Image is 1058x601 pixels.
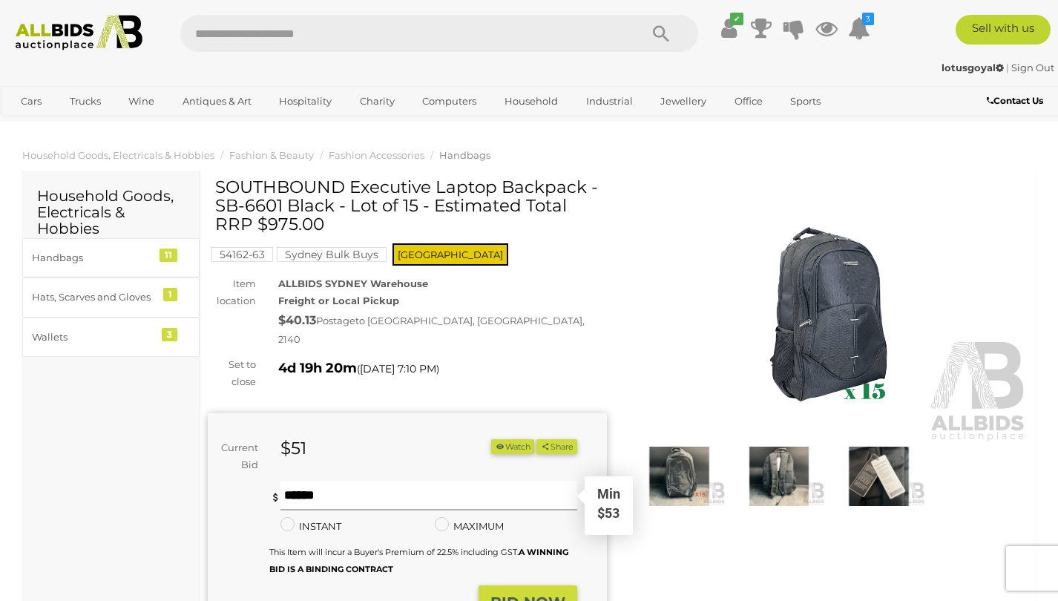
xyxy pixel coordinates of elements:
[211,247,273,262] mark: 54162-63
[278,360,357,376] strong: 4d 19h 20m
[173,89,261,114] a: Antiques & Art
[1011,62,1054,73] a: Sign Out
[717,15,740,42] a: ✔
[32,249,154,266] div: Handbags
[491,439,534,455] button: Watch
[360,362,436,375] span: [DATE] 7:10 PM
[832,447,925,506] img: SOUTHBOUND Executive Laptop Backpack - SB-6601 Black - Lot of 15 - Estimated Total RRP $975.00
[197,275,267,310] div: Item location
[329,149,424,161] a: Fashion Accessories
[633,447,726,506] img: SOUTHBOUND Executive Laptop Backpack - SB-6601 Black - Lot of 15 - Estimated Total RRP $975.00
[22,149,214,161] a: Household Goods, Electricals & Hobbies
[215,178,603,234] h1: SOUTHBOUND Executive Laptop Backpack - SB-6601 Black - Lot of 15 - Estimated Total RRP $975.00
[269,547,568,574] small: This Item will incur a Buyer's Premium of 22.5% including GST.
[22,318,200,357] a: Wallets 3
[60,89,111,114] a: Trucks
[278,277,428,289] strong: ALLBIDS SYDNEY Warehouse
[629,185,1028,443] img: SOUTHBOUND Executive Laptop Backpack - SB-6601 Black - Lot of 15 - Estimated Total RRP $975.00
[956,15,1051,45] a: Sell with us
[1006,62,1009,73] span: |
[277,249,387,260] a: Sydney Bulk Buys
[413,89,486,114] a: Computers
[11,89,51,114] a: Cars
[197,356,267,391] div: Set to close
[278,295,399,306] strong: Freight or Local Pickup
[229,149,314,161] a: Fashion & Beauty
[8,15,150,50] img: Allbids.com.au
[730,13,743,25] i: ✔
[211,249,273,260] a: 54162-63
[37,188,185,237] h2: Household Goods, Electricals & Hobbies
[11,114,136,138] a: [GEOGRAPHIC_DATA]
[278,315,585,346] span: to [GEOGRAPHIC_DATA], [GEOGRAPHIC_DATA], 2140
[278,313,316,327] strong: $40.13
[163,288,177,301] div: 1
[781,89,830,114] a: Sports
[536,439,577,455] button: Share
[942,62,1004,73] strong: lotusgoyal
[624,15,698,52] button: Search
[576,89,643,114] a: Industrial
[278,310,607,349] div: Postage
[495,89,568,114] a: Household
[435,518,504,535] label: MAXIMUM
[491,439,534,455] li: Watch this item
[651,89,716,114] a: Jewellery
[208,439,269,474] div: Current Bid
[22,238,200,277] a: Handbags 11
[848,15,870,42] a: 3
[725,89,772,114] a: Office
[160,249,177,262] div: 11
[987,93,1047,109] a: Contact Us
[586,485,631,533] div: Min $53
[277,247,387,262] mark: Sydney Bulk Buys
[357,363,439,375] span: ( )
[350,89,404,114] a: Charity
[32,289,154,306] div: Hats, Scarves and Gloves
[862,13,874,25] i: 3
[269,89,341,114] a: Hospitality
[32,329,154,346] div: Wallets
[280,438,306,459] strong: $51
[942,62,1006,73] a: lotusgoyal
[987,95,1043,106] b: Contact Us
[280,518,341,535] label: INSTANT
[162,328,177,341] div: 3
[439,149,490,161] a: Handbags
[119,89,164,114] a: Wine
[733,447,826,506] img: SOUTHBOUND Executive Laptop Backpack - SB-6601 Black - Lot of 15 - Estimated Total RRP $975.00
[22,277,200,317] a: Hats, Scarves and Gloves 1
[392,243,508,266] span: [GEOGRAPHIC_DATA]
